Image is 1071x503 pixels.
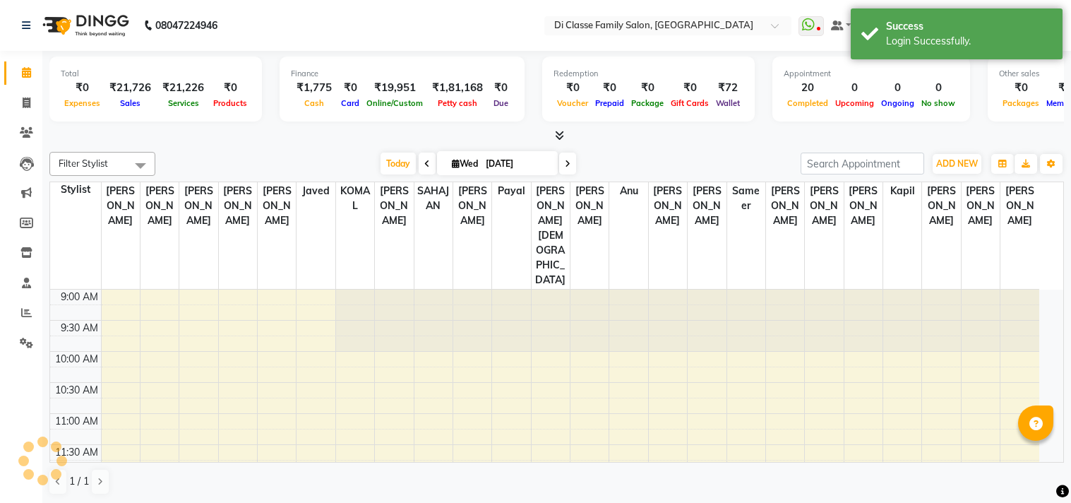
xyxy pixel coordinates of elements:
span: Petty cash [434,98,481,108]
div: ₹0 [210,80,251,96]
div: ₹0 [337,80,363,96]
span: [PERSON_NAME][DEMOGRAPHIC_DATA] [532,182,570,289]
div: ₹0 [628,80,667,96]
img: logo [36,6,133,45]
div: ₹1,81,168 [426,80,489,96]
span: SAHAJAN [414,182,453,215]
div: ₹0 [592,80,628,96]
div: ₹0 [61,80,104,96]
span: [PERSON_NAME] [1000,182,1039,230]
span: Today [381,153,416,174]
input: Search Appointment [801,153,924,174]
span: [PERSON_NAME] [922,182,960,230]
div: Appointment [784,68,959,80]
span: Due [490,98,512,108]
span: [PERSON_NAME] [140,182,179,230]
span: [PERSON_NAME] [258,182,296,230]
span: [PERSON_NAME] [805,182,843,230]
span: Completed [784,98,832,108]
div: ₹19,951 [363,80,426,96]
div: Success [886,19,1052,34]
input: 2025-09-03 [481,153,552,174]
div: 11:00 AM [52,414,101,429]
span: Package [628,98,667,108]
div: 20 [784,80,832,96]
span: Upcoming [832,98,878,108]
span: [PERSON_NAME] [179,182,217,230]
div: 0 [918,80,959,96]
div: Login Successfully. [886,34,1052,49]
span: Payal [492,182,530,200]
span: No show [918,98,959,108]
span: [PERSON_NAME] [649,182,687,230]
span: Services [164,98,203,108]
span: Wed [448,158,481,169]
span: [PERSON_NAME] [688,182,726,230]
span: Filter Stylist [59,158,108,169]
span: Online/Custom [363,98,426,108]
span: 1 / 1 [69,474,89,489]
span: Prepaid [592,98,628,108]
div: 11:30 AM [52,445,101,460]
span: Card [337,98,363,108]
span: Packages [999,98,1043,108]
div: ₹21,726 [104,80,157,96]
span: [PERSON_NAME] [962,182,1000,230]
b: 08047224946 [155,6,217,45]
span: [PERSON_NAME] [219,182,257,230]
span: KOMAL [336,182,374,215]
div: 9:30 AM [58,321,101,336]
span: [PERSON_NAME] [375,182,413,230]
span: [PERSON_NAME] [453,182,491,230]
div: ₹0 [999,80,1043,96]
span: Sameer [727,182,765,215]
div: Total [61,68,251,80]
div: ₹0 [489,80,513,96]
div: Redemption [554,68,743,80]
span: Sales [116,98,144,108]
div: Finance [291,68,513,80]
div: Stylist [50,182,101,197]
span: Ongoing [878,98,918,108]
span: Expenses [61,98,104,108]
span: Voucher [554,98,592,108]
span: ADD NEW [936,158,978,169]
span: [PERSON_NAME] [844,182,882,230]
span: kapil [883,182,921,200]
span: Wallet [712,98,743,108]
span: Gift Cards [667,98,712,108]
div: 10:30 AM [52,383,101,398]
span: Cash [301,98,328,108]
span: Anu [609,182,647,200]
div: ₹0 [554,80,592,96]
button: ADD NEW [933,154,981,174]
div: ₹72 [712,80,743,96]
div: 10:00 AM [52,352,101,367]
span: [PERSON_NAME] [570,182,609,230]
div: 0 [832,80,878,96]
span: [PERSON_NAME] [766,182,804,230]
span: [PERSON_NAME] [102,182,140,230]
div: 0 [878,80,918,96]
div: ₹1,775 [291,80,337,96]
span: Javed [297,182,335,200]
div: 9:00 AM [58,290,101,304]
div: ₹21,226 [157,80,210,96]
div: ₹0 [667,80,712,96]
span: Products [210,98,251,108]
